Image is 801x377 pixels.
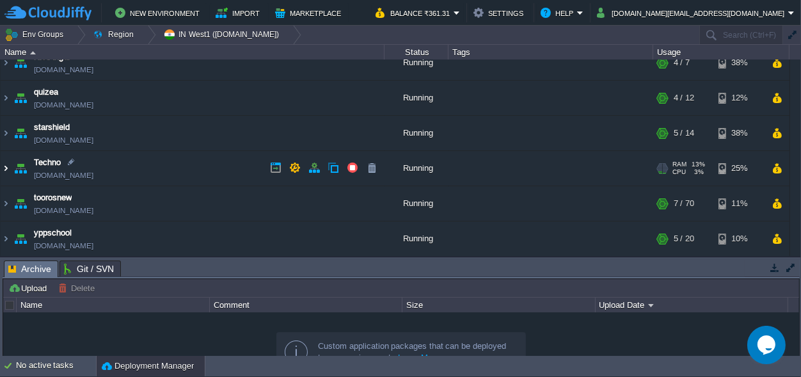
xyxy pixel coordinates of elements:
[385,116,448,150] div: Running
[672,161,686,168] span: RAM
[674,45,690,80] div: 4 / 7
[385,45,448,80] div: Running
[674,81,694,115] div: 4 / 12
[34,121,70,134] a: starshield
[403,298,594,312] div: Size
[1,81,11,115] img: AMDAwAAAACH5BAEAAAAALAAAAAABAAEAAAICRAEAOw==
[34,156,61,169] a: Techno
[16,356,96,376] div: No active tasks
[34,239,93,252] a: [DOMAIN_NAME]
[318,341,515,364] div: Custom application packages that can be deployed to your environments.
[376,5,454,20] button: Balance ₹361.31
[12,116,29,150] img: AMDAwAAAACH5BAEAAAAALAAAAAABAAEAAAICRAEAOw==
[8,261,51,277] span: Archive
[385,81,448,115] div: Running
[1,45,384,60] div: Name
[398,353,440,362] a: Learn More
[541,5,577,20] button: Help
[718,45,760,80] div: 38%
[58,282,99,294] button: Delete
[747,326,788,364] iframe: chat widget
[385,45,448,60] div: Status
[12,81,29,115] img: AMDAwAAAACH5BAEAAAAALAAAAAABAAEAAAICRAEAOw==
[674,221,694,256] div: 5 / 20
[718,116,760,150] div: 38%
[163,26,283,44] button: IN West1 ([DOMAIN_NAME])
[692,161,705,168] span: 13%
[691,168,704,176] span: 3%
[34,227,72,239] a: yppschool
[34,134,93,147] a: [DOMAIN_NAME]
[30,51,36,54] img: AMDAwAAAACH5BAEAAAAALAAAAAABAAEAAAICRAEAOw==
[12,45,29,80] img: AMDAwAAAACH5BAEAAAAALAAAAAABAAEAAAICRAEAOw==
[102,360,194,373] button: Deployment Manager
[12,151,29,186] img: AMDAwAAAACH5BAEAAAAALAAAAAABAAEAAAICRAEAOw==
[1,116,11,150] img: AMDAwAAAACH5BAEAAAAALAAAAAABAAEAAAICRAEAOw==
[93,26,138,44] button: Region
[385,151,448,186] div: Running
[4,26,68,44] button: Env Groups
[1,151,11,186] img: AMDAwAAAACH5BAEAAAAALAAAAAABAAEAAAICRAEAOw==
[718,186,760,221] div: 11%
[674,116,694,150] div: 5 / 14
[674,186,694,221] div: 7 / 70
[34,99,93,111] a: [DOMAIN_NAME]
[34,191,72,204] a: toorosnew
[449,45,653,60] div: Tags
[718,221,760,256] div: 10%
[12,186,29,221] img: AMDAwAAAACH5BAEAAAAALAAAAAABAAEAAAICRAEAOw==
[596,298,788,312] div: Upload Date
[473,5,527,20] button: Settings
[718,151,760,186] div: 25%
[34,169,93,182] a: [DOMAIN_NAME]
[4,5,91,21] img: CloudJiffy
[1,186,11,221] img: AMDAwAAAACH5BAEAAAAALAAAAAABAAEAAAICRAEAOw==
[8,282,51,294] button: Upload
[12,221,29,256] img: AMDAwAAAACH5BAEAAAAALAAAAAABAAEAAAICRAEAOw==
[210,298,402,312] div: Comment
[34,86,58,99] a: quizea
[34,204,93,217] a: [DOMAIN_NAME]
[718,81,760,115] div: 12%
[672,168,686,176] span: CPU
[385,221,448,256] div: Running
[654,45,789,60] div: Usage
[115,5,203,20] button: New Environment
[275,5,345,20] button: Marketplace
[385,186,448,221] div: Running
[1,45,11,80] img: AMDAwAAAACH5BAEAAAAALAAAAAABAAEAAAICRAEAOw==
[216,5,264,20] button: Import
[64,261,114,277] span: Git / SVN
[597,5,788,20] button: [DOMAIN_NAME][EMAIL_ADDRESS][DOMAIN_NAME]
[1,221,11,256] img: AMDAwAAAACH5BAEAAAAALAAAAAABAAEAAAICRAEAOw==
[17,298,209,312] div: Name
[34,63,93,76] a: [DOMAIN_NAME]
